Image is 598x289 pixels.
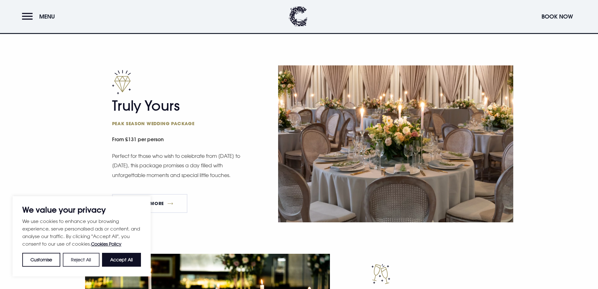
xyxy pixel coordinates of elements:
img: Diamond value icon [112,70,131,94]
p: We value your privacy [22,206,141,214]
img: Clandeboye Lodge [289,6,308,27]
h2: Truly Yours [112,97,234,126]
button: Book Now [538,10,576,23]
small: From £131 per person [112,133,244,147]
p: Perfect for those who wish to celebrate from [DATE] to [DATE], this package promises a day filled... [112,151,241,180]
button: Customise [22,253,60,267]
span: Menu [39,13,55,20]
img: Wedding reception at a Wedding Venue Northern Ireland [278,65,513,222]
button: Accept All [102,253,141,267]
a: Cookies Policy [91,241,121,247]
a: FIND OUT MORE [112,194,188,213]
p: We use cookies to enhance your browsing experience, serve personalised ads or content, and analys... [22,217,141,248]
button: Reject All [63,253,99,267]
button: Menu [22,10,58,23]
img: Champagne icon [371,264,390,284]
span: Peak season wedding package [112,120,234,126]
div: We value your privacy [13,196,151,276]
